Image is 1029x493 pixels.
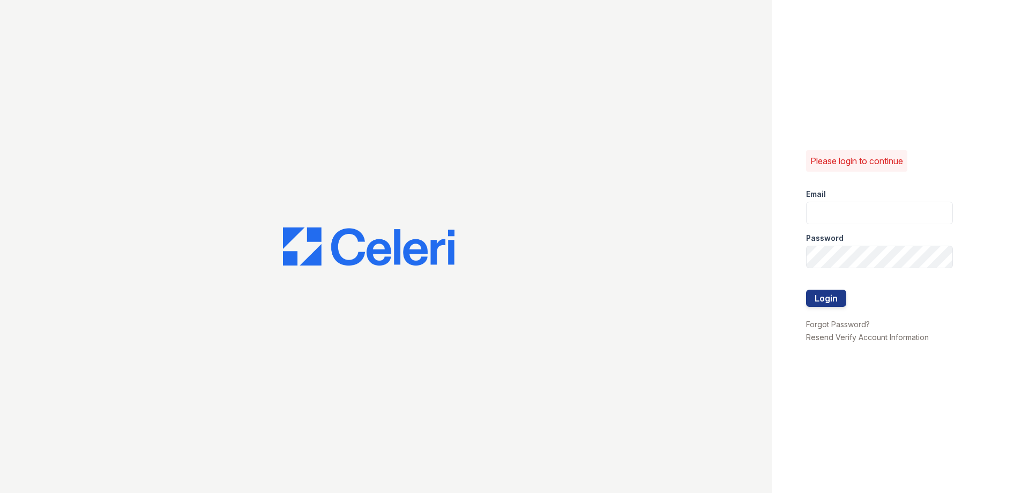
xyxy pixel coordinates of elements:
label: Email [806,189,826,200]
button: Login [806,290,846,307]
a: Resend Verify Account Information [806,333,929,342]
p: Please login to continue [810,154,903,167]
a: Forgot Password? [806,320,870,329]
label: Password [806,233,844,244]
img: CE_Logo_Blue-a8612792a0a2168367f1c8372b55b34899dd931a85d93a1a3d3e32e68fde9ad4.png [283,227,454,266]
